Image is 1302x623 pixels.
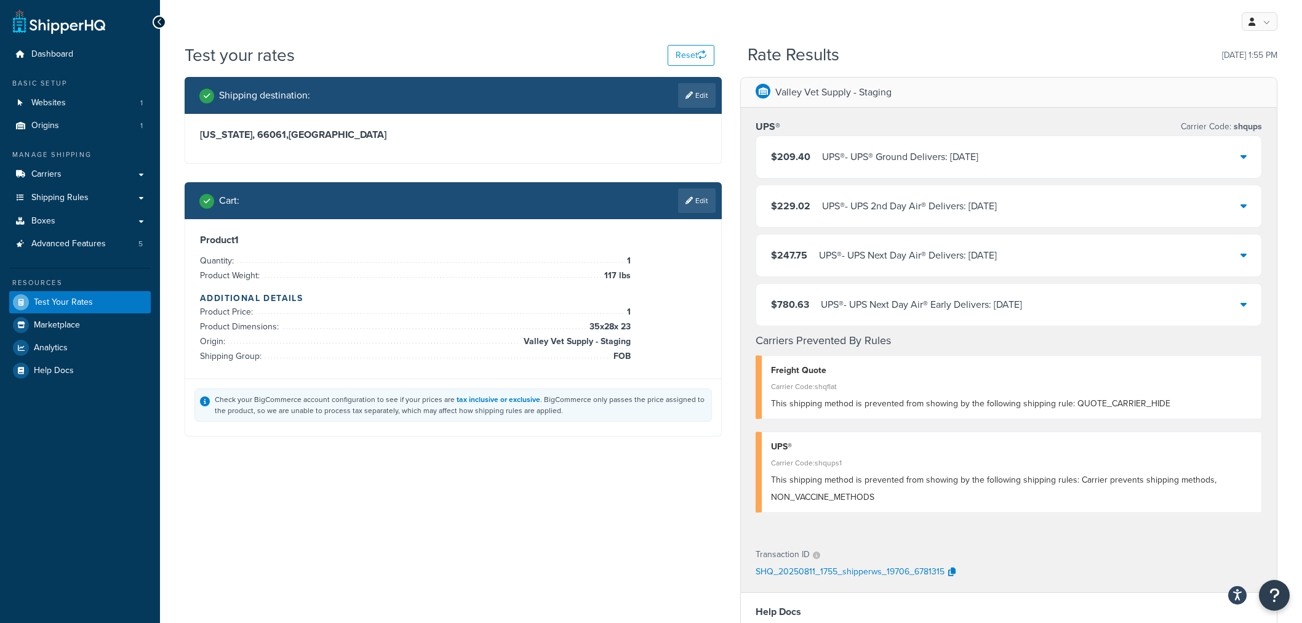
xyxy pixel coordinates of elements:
[200,129,706,141] h3: [US_STATE], 66061 , [GEOGRAPHIC_DATA]
[9,150,151,160] div: Manage Shipping
[9,314,151,336] a: Marketplace
[756,332,1262,349] h4: Carriers Prevented By Rules
[775,84,892,101] p: Valley Vet Supply - Staging
[457,394,540,405] a: tax inclusive or exclusive
[34,297,93,308] span: Test Your Rates
[771,150,810,164] span: $209.40
[771,397,1170,410] span: This shipping method is prevented from showing by the following shipping rule: QUOTE_CARRIER_HIDE
[624,305,631,320] span: 1
[200,269,263,282] span: Product Weight:
[771,248,807,262] span: $247.75
[9,233,151,255] a: Advanced Features5
[185,43,295,67] h1: Test your rates
[31,121,59,131] span: Origins
[1231,120,1262,133] span: shqups
[610,349,631,364] span: FOB
[678,83,716,108] a: Edit
[668,45,714,66] button: Reset
[756,121,780,133] h3: UPS®
[31,49,73,60] span: Dashboard
[756,605,1262,619] h4: Help Docs
[200,292,706,305] h4: Additional Details
[771,438,1252,456] div: UPS®
[140,121,143,131] span: 1
[756,563,945,582] p: SHQ_20250811_1755_shipperws_19706_6781315
[200,320,282,333] span: Product Dimensions:
[1222,47,1277,64] p: [DATE] 1:55 PM
[9,233,151,255] li: Advanced Features
[678,188,716,213] a: Edit
[200,335,228,348] span: Origin:
[31,98,66,108] span: Websites
[9,187,151,209] a: Shipping Rules
[31,216,55,227] span: Boxes
[31,239,106,249] span: Advanced Features
[771,297,809,311] span: $780.63
[1181,118,1262,135] p: Carrier Code:
[9,43,151,66] a: Dashboard
[821,296,1022,313] div: UPS® - UPS Next Day Air® Early Delivers: [DATE]
[9,291,151,313] a: Test Your Rates
[624,254,631,268] span: 1
[9,78,151,89] div: Basic Setup
[748,46,839,65] h2: Rate Results
[9,115,151,137] a: Origins1
[9,163,151,186] a: Carriers
[138,239,143,249] span: 5
[140,98,143,108] span: 1
[200,234,706,246] h3: Product 1
[34,320,80,331] span: Marketplace
[771,199,810,213] span: $229.02
[31,193,89,203] span: Shipping Rules
[9,210,151,233] a: Boxes
[521,334,631,349] span: Valley Vet Supply - Staging
[771,454,1252,472] div: Carrier Code: shqups1
[9,115,151,137] li: Origins
[200,350,265,363] span: Shipping Group:
[200,305,256,318] span: Product Price:
[771,362,1252,379] div: Freight Quote
[771,378,1252,395] div: Carrier Code: shqflat
[34,343,68,353] span: Analytics
[34,366,74,376] span: Help Docs
[9,92,151,115] li: Websites
[9,278,151,288] div: Resources
[586,320,631,334] span: 35 x 28 x 23
[819,247,997,264] div: UPS® - UPS Next Day Air® Delivers: [DATE]
[9,337,151,359] a: Analytics
[1259,580,1290,611] button: Open Resource Center
[601,268,631,283] span: 117 lbs
[9,360,151,382] a: Help Docs
[822,148,978,166] div: UPS® - UPS® Ground Delivers: [DATE]
[219,90,310,101] h2: Shipping destination :
[9,92,151,115] a: Websites1
[822,198,997,215] div: UPS® - UPS 2nd Day Air® Delivers: [DATE]
[756,546,810,563] p: Transaction ID
[771,473,1216,504] span: This shipping method is prevented from showing by the following shipping rules: Carrier prevents ...
[31,169,62,180] span: Carriers
[215,394,706,416] div: Check your BigCommerce account configuration to see if your prices are . BigCommerce only passes ...
[219,195,239,206] h2: Cart :
[200,254,237,267] span: Quantity:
